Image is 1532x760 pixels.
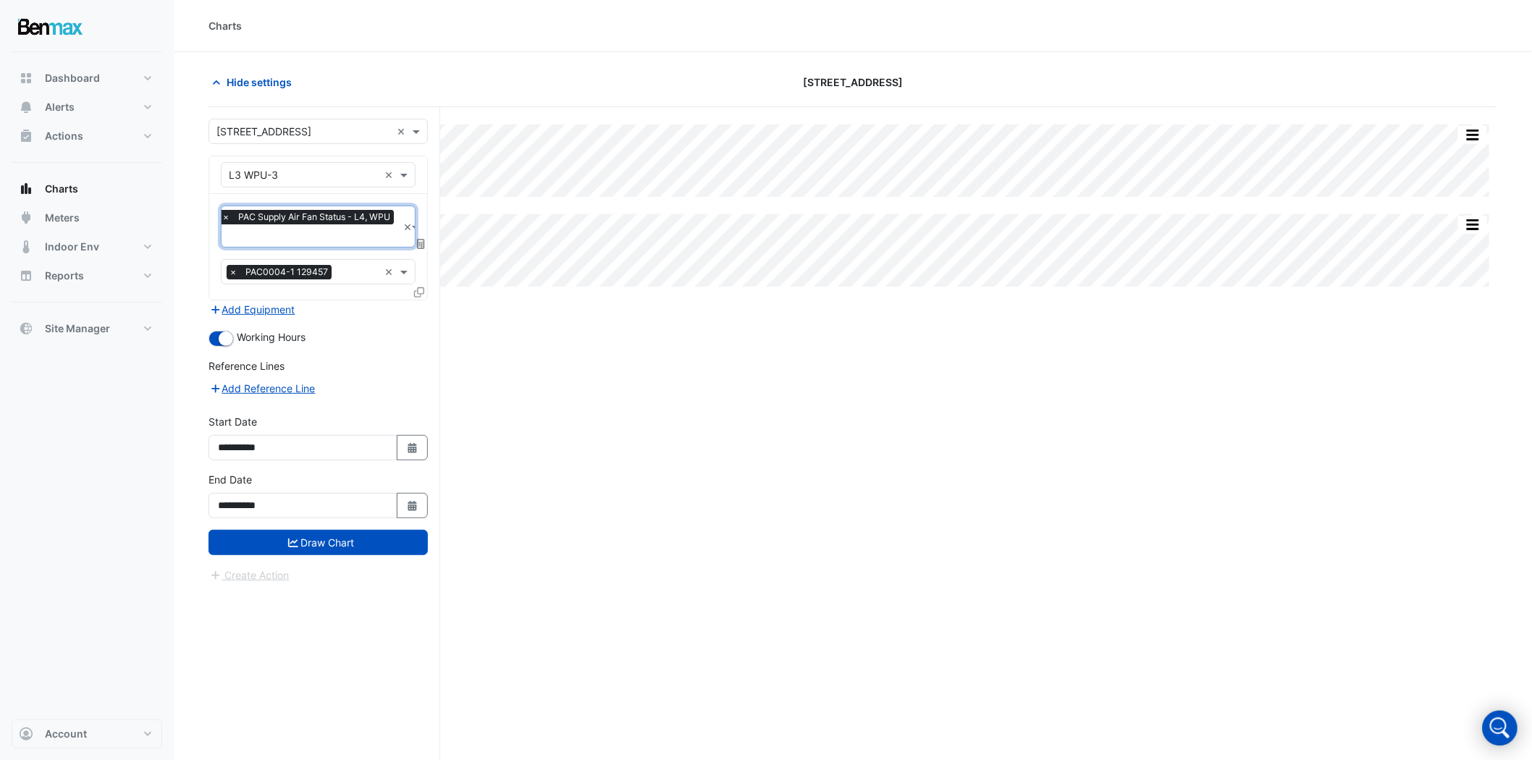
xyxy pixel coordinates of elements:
[1483,711,1518,746] div: Open Intercom Messenger
[19,321,33,336] app-icon: Site Manager
[19,182,33,196] app-icon: Charts
[209,530,428,555] button: Draw Chart
[1458,216,1487,234] button: More Options
[12,261,162,290] button: Reports
[209,301,296,318] button: Add Equipment
[235,210,394,224] span: PAC Supply Air Fan Status - L4, WPU
[227,265,240,279] span: ×
[406,442,419,454] fa-icon: Select Date
[17,12,83,41] img: Company Logo
[209,18,242,33] div: Charts
[209,568,290,580] app-escalated-ticket-create-button: Please draw the charts first
[45,269,84,283] span: Reports
[209,358,285,373] label: Reference Lines
[19,240,33,254] app-icon: Indoor Env
[384,167,397,182] span: Clear
[12,93,162,122] button: Alerts
[209,69,301,95] button: Hide settings
[12,122,162,151] button: Actions
[803,75,903,90] span: [STREET_ADDRESS]
[45,71,100,85] span: Dashboard
[414,286,424,298] span: Clone Favourites and Tasks from this Equipment to other Equipment
[384,264,397,279] span: Clear
[12,314,162,343] button: Site Manager
[45,211,80,225] span: Meters
[219,210,232,224] span: ×
[209,414,257,429] label: Start Date
[45,182,78,196] span: Charts
[209,380,316,397] button: Add Reference Line
[45,240,99,254] span: Indoor Env
[12,64,162,93] button: Dashboard
[19,269,33,283] app-icon: Reports
[19,71,33,85] app-icon: Dashboard
[45,321,110,336] span: Site Manager
[45,100,75,114] span: Alerts
[12,719,162,748] button: Account
[19,129,33,143] app-icon: Actions
[19,211,33,225] app-icon: Meters
[242,265,332,279] span: PAC0004-1 129457
[19,100,33,114] app-icon: Alerts
[12,203,162,232] button: Meters
[237,331,306,343] span: Working Hours
[1458,126,1487,144] button: More Options
[406,499,419,512] fa-icon: Select Date
[415,237,428,250] span: Choose Function
[45,129,83,143] span: Actions
[12,174,162,203] button: Charts
[12,232,162,261] button: Indoor Env
[45,727,87,741] span: Account
[209,472,252,487] label: End Date
[227,75,292,90] span: Hide settings
[403,219,412,235] span: Clear
[397,124,409,139] span: Clear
